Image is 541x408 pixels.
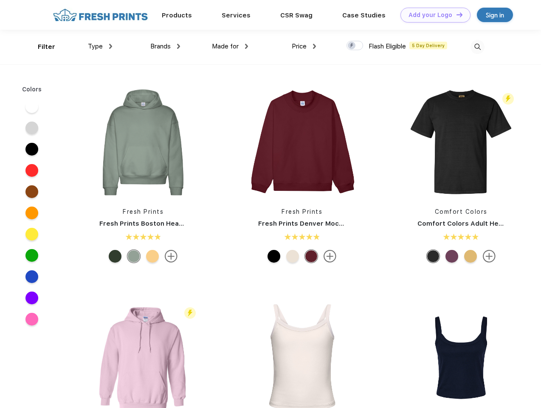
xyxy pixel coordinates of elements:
[258,220,442,227] a: Fresh Prints Denver Mock Neck Heavyweight Sweatshirt
[464,250,477,263] div: Mustard
[282,208,322,215] a: Fresh Prints
[162,11,192,19] a: Products
[305,250,318,263] div: Crimson Red
[477,8,513,22] a: Sign in
[292,42,307,50] span: Price
[184,307,196,319] img: flash_active_toggle.svg
[150,42,171,50] span: Brands
[313,44,316,49] img: dropdown.png
[99,220,234,227] a: Fresh Prints Boston Heavyweight Hoodie
[123,208,163,215] a: Fresh Prints
[409,11,452,19] div: Add your Logo
[427,250,440,263] div: Pepper
[324,250,336,263] img: more.svg
[483,250,496,263] img: more.svg
[51,8,150,23] img: fo%20logo%202.webp
[268,250,280,263] div: Black
[471,40,485,54] img: desktop_search.svg
[369,42,406,50] span: Flash Eligible
[16,85,48,94] div: Colors
[165,250,178,263] img: more.svg
[38,42,55,52] div: Filter
[435,208,487,215] a: Comfort Colors
[109,44,112,49] img: dropdown.png
[212,42,239,50] span: Made for
[445,250,458,263] div: Berry
[177,44,180,49] img: dropdown.png
[502,93,514,105] img: flash_active_toggle.svg
[146,250,159,263] div: Bahama Yellow
[88,42,103,50] span: Type
[409,42,447,49] span: 5 Day Delivery
[109,250,121,263] div: Forest Green
[245,44,248,49] img: dropdown.png
[245,86,358,199] img: func=resize&h=266
[127,250,140,263] div: Sage Green
[286,250,299,263] div: Buttermilk
[486,10,504,20] div: Sign in
[87,86,200,199] img: func=resize&h=266
[456,12,462,17] img: DT
[405,86,518,199] img: func=resize&h=266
